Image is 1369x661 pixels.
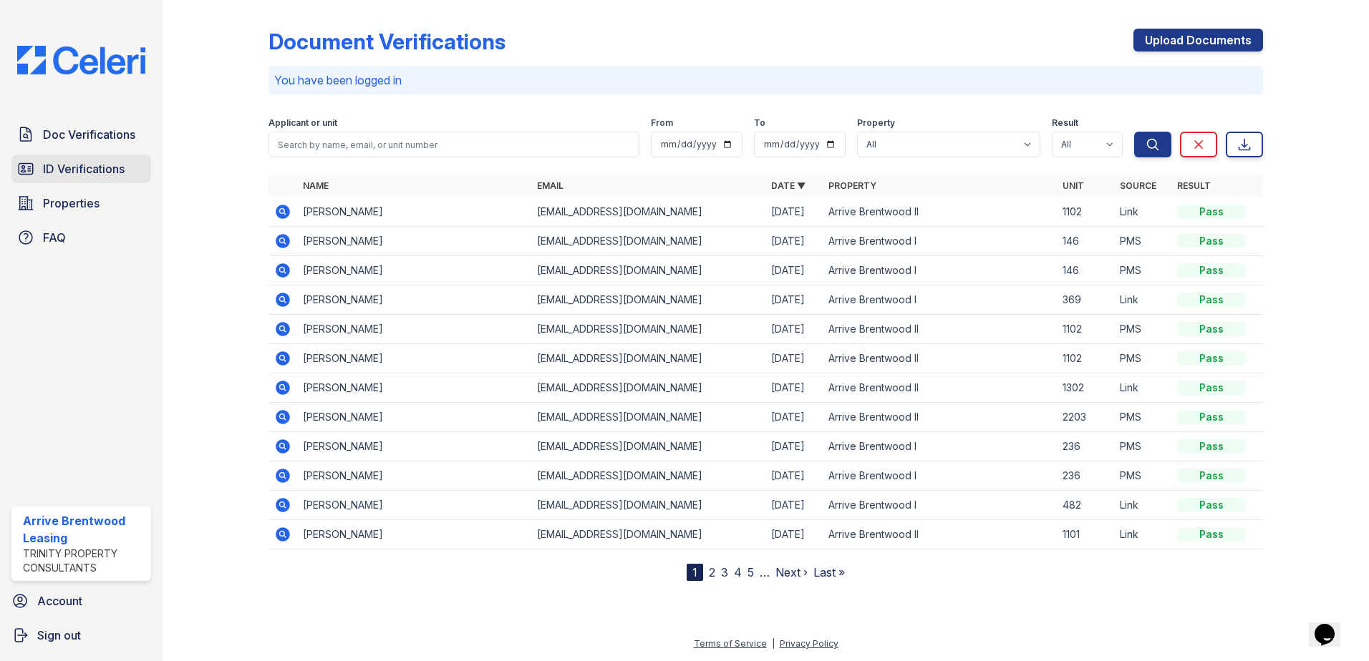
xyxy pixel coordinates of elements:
div: Document Verifications [269,29,505,54]
td: [PERSON_NAME] [297,491,531,520]
div: Pass [1177,498,1246,512]
td: [DATE] [765,491,823,520]
td: Link [1114,285,1171,315]
td: PMS [1114,227,1171,256]
td: PMS [1114,344,1171,373]
div: Pass [1177,469,1246,483]
a: 3 [721,565,728,579]
td: [EMAIL_ADDRESS][DOMAIN_NAME] [531,403,765,432]
a: Name [303,180,329,191]
td: 482 [1057,491,1114,520]
td: [EMAIL_ADDRESS][DOMAIN_NAME] [531,491,765,520]
td: 1102 [1057,197,1114,227]
td: [PERSON_NAME] [297,520,531,549]
label: Result [1052,117,1078,129]
td: Link [1114,197,1171,227]
a: 5 [748,565,754,579]
a: Unit [1063,180,1084,191]
td: PMS [1114,432,1171,461]
td: Link [1114,373,1171,403]
p: You have been logged in [274,72,1257,89]
a: Upload Documents [1133,29,1263,52]
td: [DATE] [765,373,823,403]
div: Pass [1177,263,1246,278]
td: Arrive Brentwood II [823,315,1057,344]
td: [PERSON_NAME] [297,344,531,373]
span: Properties [43,195,100,212]
td: [PERSON_NAME] [297,256,531,285]
a: Properties [11,189,151,217]
div: | [772,638,775,649]
td: [EMAIL_ADDRESS][DOMAIN_NAME] [531,373,765,403]
div: Pass [1177,293,1246,307]
td: [EMAIL_ADDRESS][DOMAIN_NAME] [531,227,765,256]
td: PMS [1114,461,1171,491]
div: Pass [1177,351,1246,366]
span: Sign out [37,627,81,644]
div: Pass [1177,322,1246,336]
td: Arrive Brentwood I [823,461,1057,491]
td: [DATE] [765,432,823,461]
a: 2 [709,565,715,579]
td: [PERSON_NAME] [297,461,531,491]
a: Doc Verifications [11,120,151,149]
a: Property [828,180,876,191]
span: Doc Verifications [43,126,135,143]
td: [PERSON_NAME] [297,197,531,227]
a: Next › [775,565,808,579]
td: Arrive Brentwood II [823,197,1057,227]
td: [DATE] [765,403,823,432]
td: 146 [1057,227,1114,256]
div: Pass [1177,410,1246,424]
td: [DATE] [765,461,823,491]
label: To [754,117,765,129]
td: PMS [1114,256,1171,285]
td: [EMAIL_ADDRESS][DOMAIN_NAME] [531,344,765,373]
a: Account [6,587,157,615]
td: Arrive Brentwood I [823,285,1057,315]
td: 236 [1057,432,1114,461]
td: [PERSON_NAME] [297,432,531,461]
td: 236 [1057,461,1114,491]
td: [DATE] [765,520,823,549]
a: Last » [813,565,845,579]
td: Arrive Brentwood I [823,432,1057,461]
td: 1102 [1057,315,1114,344]
div: Pass [1177,527,1246,542]
label: Property [857,117,895,129]
td: [DATE] [765,256,823,285]
label: From [651,117,673,129]
td: PMS [1114,403,1171,432]
span: … [760,564,770,581]
span: FAQ [43,229,66,246]
td: [DATE] [765,197,823,227]
img: CE_Logo_Blue-a8612792a0a2168367f1c8372b55b34899dd931a85d93a1a3d3e32e68fde9ad4.png [6,46,157,74]
a: Sign out [6,621,157,650]
td: PMS [1114,315,1171,344]
td: [PERSON_NAME] [297,227,531,256]
div: Pass [1177,234,1246,248]
td: [PERSON_NAME] [297,315,531,344]
a: Result [1177,180,1211,191]
td: Arrive Brentwood II [823,520,1057,549]
td: [DATE] [765,285,823,315]
div: 1 [687,564,703,581]
span: ID Verifications [43,160,125,177]
a: 4 [734,565,742,579]
a: Terms of Service [694,638,767,649]
a: Privacy Policy [780,638,838,649]
div: Arrive Brentwood Leasing [23,512,145,547]
td: 369 [1057,285,1114,315]
td: [EMAIL_ADDRESS][DOMAIN_NAME] [531,315,765,344]
input: Search by name, email, or unit number [269,132,639,157]
a: Date ▼ [771,180,806,191]
div: Pass [1177,205,1246,219]
td: Arrive Brentwood I [823,227,1057,256]
td: [EMAIL_ADDRESS][DOMAIN_NAME] [531,197,765,227]
td: Link [1114,491,1171,520]
td: 1101 [1057,520,1114,549]
td: [PERSON_NAME] [297,403,531,432]
td: Arrive Brentwood II [823,344,1057,373]
label: Applicant or unit [269,117,337,129]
